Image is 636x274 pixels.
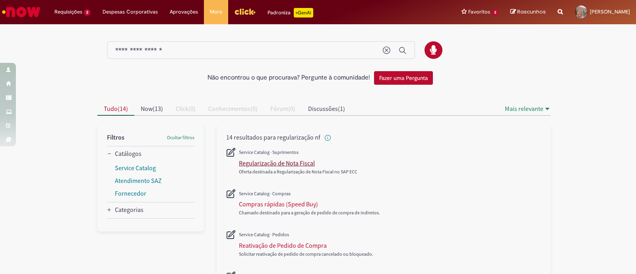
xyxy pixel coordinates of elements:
span: Requisições [54,8,82,16]
span: 3 [492,9,498,16]
img: click_logo_yellow_360x200.png [234,6,256,17]
div: Padroniza [268,8,313,17]
span: Despesas Corporativas [103,8,158,16]
span: Rascunhos [517,8,546,16]
img: ServiceNow [1,4,42,20]
p: +GenAi [294,8,313,17]
h2: Não encontrou o que procurava? Pergunte à comunidade! [207,74,370,82]
span: [PERSON_NAME] [590,8,630,15]
span: More [210,8,222,16]
button: Fazer uma Pergunta [374,71,433,85]
span: Favoritos [468,8,490,16]
span: Aprovações [170,8,198,16]
a: Rascunhos [510,8,546,16]
span: 2 [84,9,91,16]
